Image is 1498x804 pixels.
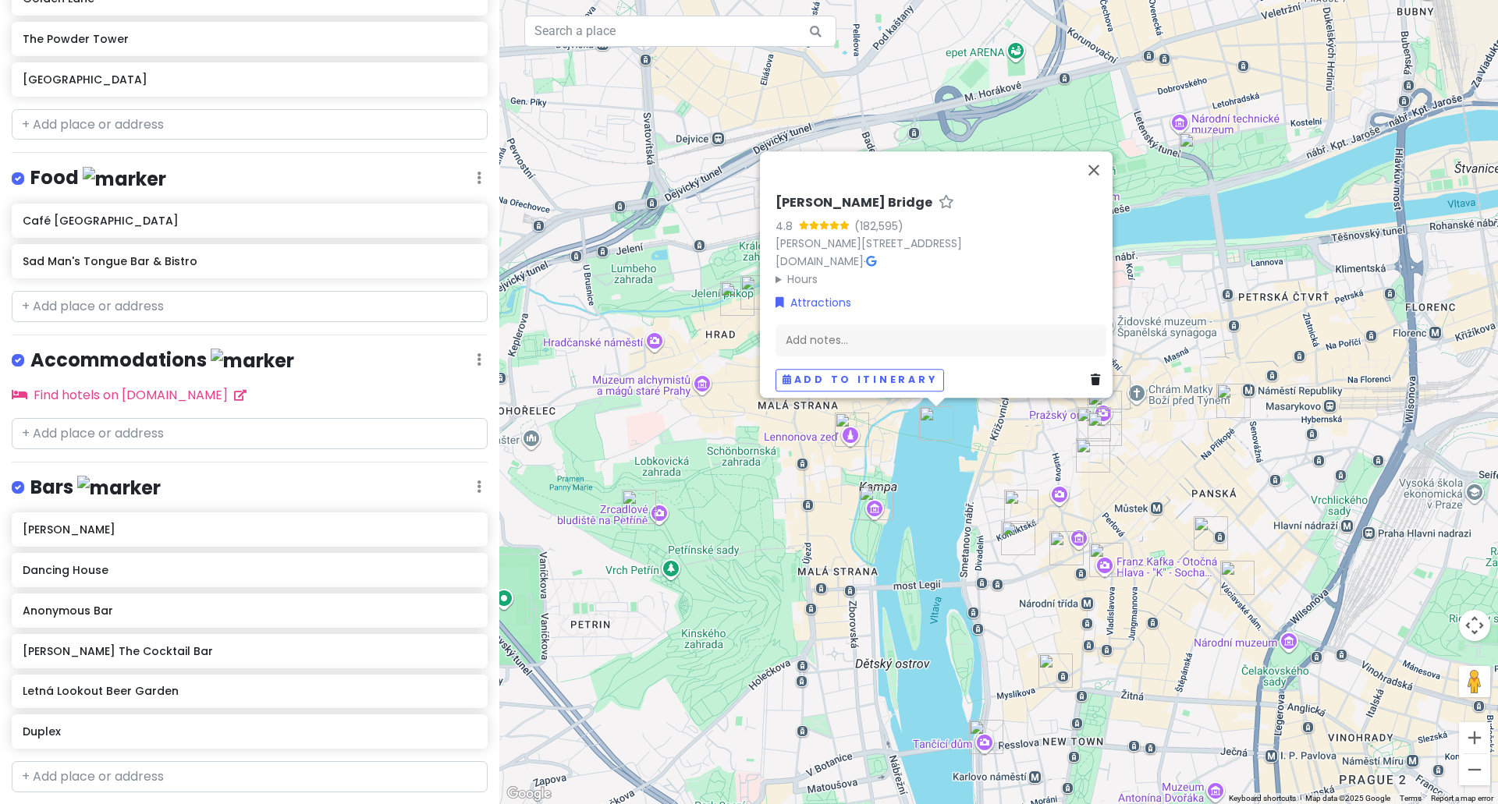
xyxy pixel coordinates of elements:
[83,167,166,191] img: marker
[1049,531,1084,565] div: Café Louvre
[720,282,754,316] div: St. Vitus Cathedral
[1096,375,1131,409] div: Old Town Square
[1459,666,1490,697] button: Drag Pegman onto the map to open Street View
[919,406,953,441] div: Charles Bridge
[77,476,161,500] img: marker
[503,784,555,804] img: Google
[23,604,476,618] h6: Anonymous Bar
[23,32,476,46] h6: The Powder Tower
[776,324,1106,356] div: Add notes...
[1076,438,1110,473] div: Anonymous Bar
[776,369,944,391] button: Add to itinerary
[1220,561,1255,595] div: Wenceslas Square
[1088,412,1122,446] div: Sex Machines Museum
[859,486,893,520] div: Museum Kampa
[776,294,851,311] a: Attractions
[12,761,488,792] input: + Add place or address
[1088,391,1122,425] div: Prague Astronomical Clock
[776,253,864,269] a: [DOMAIN_NAME]
[776,195,932,211] h6: [PERSON_NAME] Bridge
[12,109,488,140] input: + Add place or address
[211,349,294,373] img: marker
[23,563,476,577] h6: Dancing House
[1459,722,1490,753] button: Zoom in
[1001,521,1035,555] div: Al Capone’s The Cocktail Bar
[776,271,1106,288] summary: Hours
[23,73,476,87] h6: [GEOGRAPHIC_DATA]
[740,275,775,310] div: Prague Castle
[1089,543,1123,577] div: Franz Kafka - Rotating Head by David Cerny
[1075,151,1113,189] button: Close
[1305,794,1390,802] span: Map data ©2025 Google
[1431,794,1493,802] a: Report a map error
[866,256,876,267] i: Google Maps
[23,684,476,698] h6: Letná Lookout Beer Garden
[776,218,799,235] div: 4.8
[885,364,919,398] div: Prague's narrowest alley
[23,254,476,268] h6: Sad Man's Tongue Bar & Bistro
[969,720,1003,754] div: Dancing House
[12,291,488,322] input: + Add place or address
[1038,653,1073,688] div: Slight Uncertainty
[1459,754,1490,785] button: Zoom out
[1077,407,1111,441] div: Terasa U Prince
[12,418,488,449] input: + Add place or address
[1400,794,1422,802] a: Terms (opens in new tab)
[23,724,476,738] h6: Duplex
[1216,384,1251,418] div: The Powder Tower
[1179,133,1213,167] div: Letná Lookout Beer Garden
[23,214,476,228] h6: Café [GEOGRAPHIC_DATA]
[622,490,656,524] div: Petrin Tower
[939,195,954,211] a: Star place
[524,16,836,47] input: Search a place
[776,195,1106,288] div: ·
[23,644,476,658] h6: [PERSON_NAME] The Cocktail Bar
[854,218,903,235] div: (182,595)
[503,784,555,804] a: Open this area in Google Maps (opens a new window)
[23,522,476,537] h6: [PERSON_NAME]
[12,386,247,404] a: Find hotels on [DOMAIN_NAME]
[1091,371,1106,388] a: Delete place
[30,348,294,374] h4: Accommodations
[1194,516,1228,551] div: Duplex
[835,413,869,447] div: Lennon Wall
[1229,793,1296,804] button: Keyboard shortcuts
[30,475,161,501] h4: Bars
[1004,490,1038,524] div: Sad Man's Tongue Bar & Bistro
[1459,610,1490,641] button: Map camera controls
[776,236,962,251] a: [PERSON_NAME][STREET_ADDRESS]
[30,165,166,191] h4: Food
